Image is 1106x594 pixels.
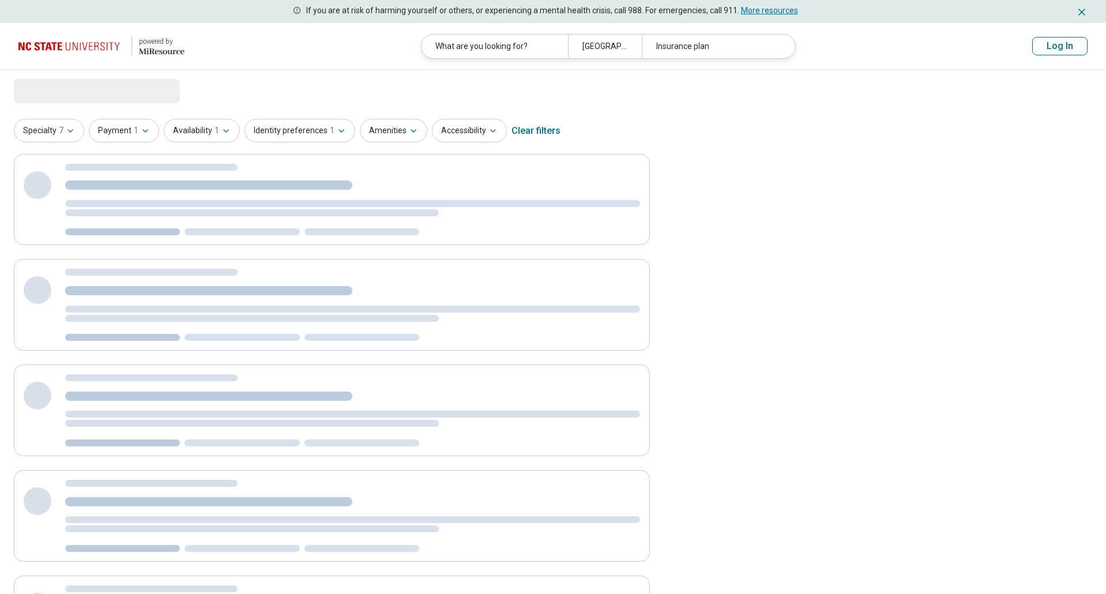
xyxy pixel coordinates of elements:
button: Log In [1032,37,1088,55]
button: Payment1 [89,119,159,142]
span: 1 [134,125,138,137]
button: Identity preferences1 [244,119,355,142]
div: powered by [139,36,185,47]
button: Dismiss [1076,5,1088,18]
span: 1 [330,125,334,137]
button: Availability1 [164,119,240,142]
div: [GEOGRAPHIC_DATA], [GEOGRAPHIC_DATA] [568,35,641,58]
img: North Carolina State University [18,32,125,60]
div: Clear filters [511,117,560,145]
button: Specialty7 [14,119,84,142]
p: If you are at risk of harming yourself or others, or experiencing a mental health crisis, call 98... [306,5,798,17]
a: More resources [741,6,798,15]
span: 7 [59,125,63,137]
span: Loading... [14,79,111,102]
div: Insurance plan [642,35,788,58]
a: North Carolina State University powered by [18,32,185,60]
span: 1 [215,125,219,137]
button: Accessibility [432,119,507,142]
div: What are you looking for? [422,35,568,58]
button: Amenities [360,119,427,142]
